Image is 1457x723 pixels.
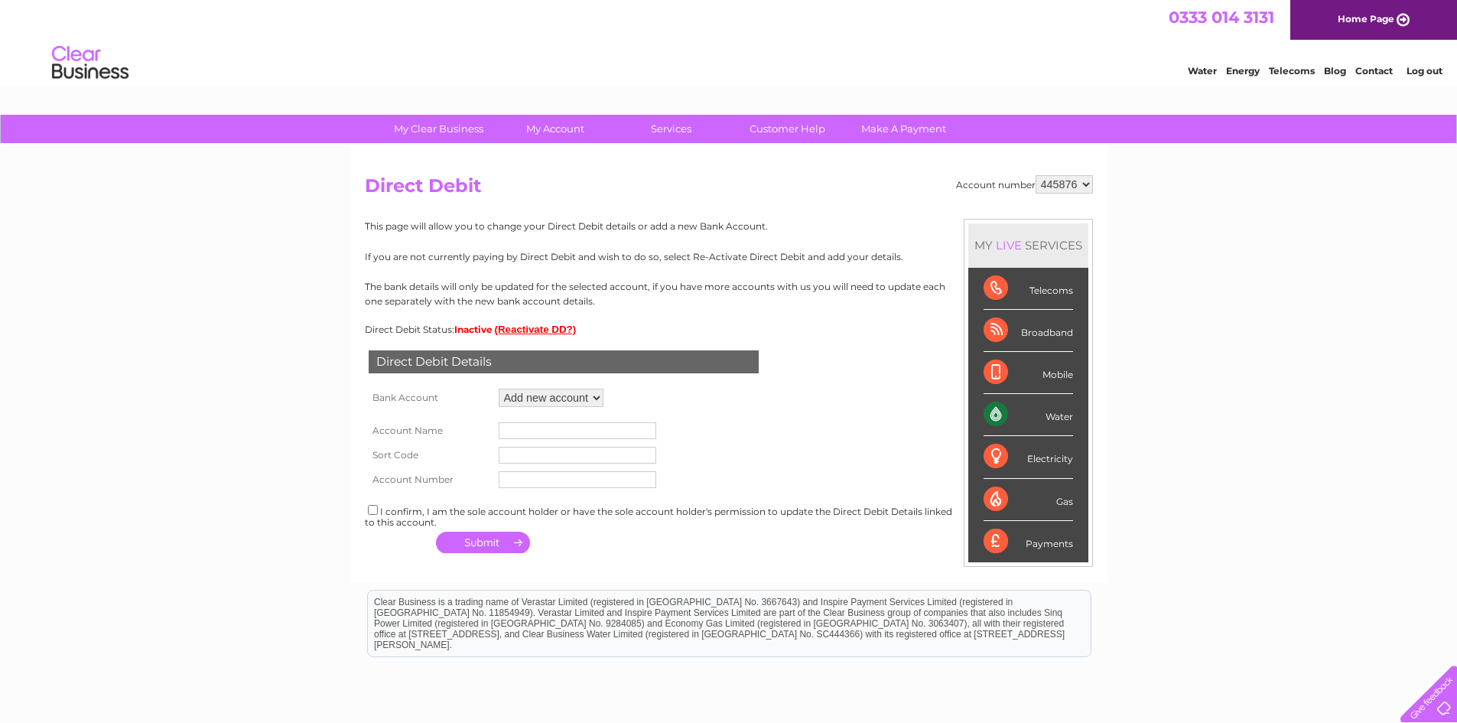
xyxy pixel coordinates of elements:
[365,503,1093,528] div: I confirm, I am the sole account holder or have the sole account holder's permission to update th...
[1188,65,1217,77] a: Water
[968,223,1088,267] div: MY SERVICES
[365,443,495,467] th: Sort Code
[454,324,493,335] span: Inactive
[369,350,759,373] div: Direct Debit Details
[1355,65,1393,77] a: Contact
[1226,65,1260,77] a: Energy
[1269,65,1315,77] a: Telecoms
[365,418,495,443] th: Account Name
[1324,65,1346,77] a: Blog
[365,175,1093,204] h2: Direct Debit
[365,219,1093,233] p: This page will allow you to change your Direct Debit details or add a new Bank Account.
[724,115,850,143] a: Customer Help
[51,40,129,86] img: logo.png
[365,249,1093,264] p: If you are not currently paying by Direct Debit and wish to do so, select Re-Activate Direct Debi...
[841,115,967,143] a: Make A Payment
[956,175,1093,194] div: Account number
[365,385,495,411] th: Bank Account
[376,115,502,143] a: My Clear Business
[495,324,577,335] button: (Reactivate DD?)
[492,115,618,143] a: My Account
[365,279,1093,308] p: The bank details will only be updated for the selected account, if you have more accounts with us...
[984,352,1073,394] div: Mobile
[984,310,1073,352] div: Broadband
[368,8,1091,74] div: Clear Business is a trading name of Verastar Limited (registered in [GEOGRAPHIC_DATA] No. 3667643...
[1407,65,1442,77] a: Log out
[984,268,1073,310] div: Telecoms
[993,238,1025,252] div: LIVE
[1169,8,1274,27] a: 0333 014 3131
[984,479,1073,521] div: Gas
[608,115,734,143] a: Services
[365,467,495,492] th: Account Number
[365,324,1093,335] div: Direct Debit Status:
[984,394,1073,436] div: Water
[984,521,1073,562] div: Payments
[984,436,1073,478] div: Electricity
